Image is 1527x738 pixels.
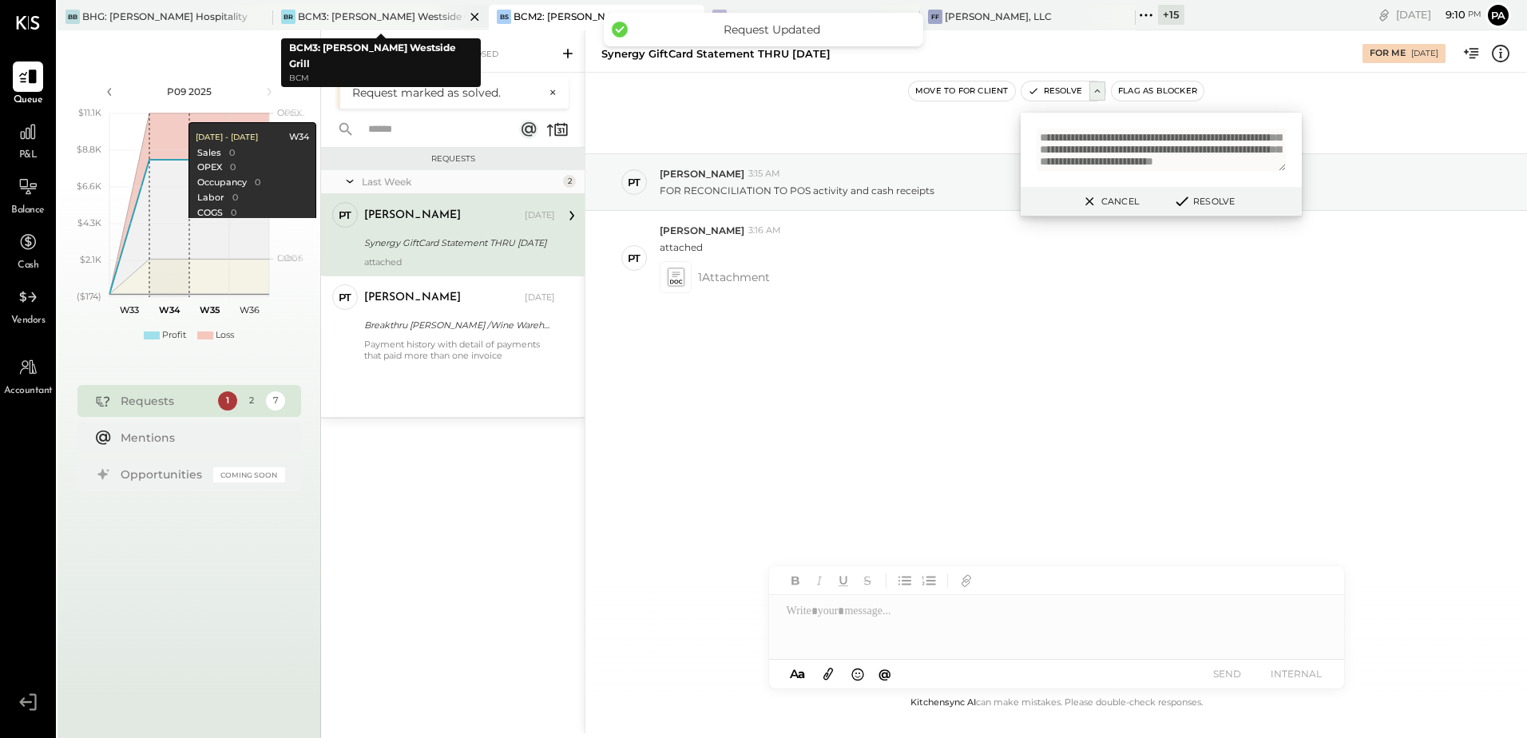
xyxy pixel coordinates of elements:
div: 0 [232,192,237,204]
div: [DATE] [1396,7,1481,22]
div: OPEX [196,161,221,174]
div: [PERSON_NAME] [364,208,461,224]
span: [PERSON_NAME] [660,167,744,181]
button: Flag as Blocker [1112,81,1204,101]
div: 0 [228,147,234,160]
span: P&L [19,149,38,163]
div: 1 [218,391,237,411]
a: Cash [1,227,55,273]
div: copy link [1376,6,1392,23]
div: Labor [196,192,224,204]
text: $6.6K [77,181,101,192]
div: Coming Soon [213,467,285,482]
span: Cash [18,259,38,273]
span: Queue [14,93,43,108]
div: PT [628,251,641,266]
text: W36 [239,304,259,315]
div: COGS [196,207,222,220]
div: BHG: [PERSON_NAME] Hospitality Group, LLC [82,10,249,23]
button: Aa [785,665,811,683]
div: Occupancy [196,177,246,189]
div: [DATE] [1411,48,1438,59]
span: 3:15 AM [748,168,780,181]
div: [PERSON_NAME] [364,290,461,306]
div: BCM1: [PERSON_NAME] Kitchen Bar Market [729,10,896,23]
button: SEND [1196,663,1259,684]
div: Opportunities [121,466,205,482]
text: OPEX [277,107,303,118]
div: Synergy GiftCard Statement THRU [DATE] [364,235,550,251]
div: attached [364,256,555,268]
div: Profit [162,329,186,342]
div: [PERSON_NAME], LLC [945,10,1052,23]
div: BCM3: [PERSON_NAME] Westside Grill [298,10,465,23]
div: Loss [216,329,234,342]
div: BR [712,10,727,24]
div: Request Updated [636,22,907,37]
div: 0 [230,207,236,220]
div: Closed [457,46,506,62]
span: Accountant [4,384,53,399]
div: [DATE] [525,209,555,222]
button: Bold [785,570,806,591]
button: Resolve [1021,81,1089,101]
span: Balance [11,204,45,218]
text: Labor [277,252,301,264]
text: $8.8K [77,144,101,155]
text: W34 [159,304,180,315]
span: 3:16 AM [748,224,781,237]
div: 7 [266,391,285,411]
div: BS [497,10,511,24]
b: BCM3: [PERSON_NAME] Westside Grill [289,42,456,69]
div: BB [65,10,80,24]
button: Cancel [1075,191,1144,212]
span: Vendors [11,314,46,328]
div: PT [339,290,351,305]
a: Queue [1,61,55,108]
button: Move to for client [909,81,1015,101]
span: a [798,666,805,681]
div: W34 [288,131,308,144]
a: Accountant [1,352,55,399]
div: Request marked as solved. [352,85,541,101]
text: $4.3K [77,217,101,228]
div: 0 [229,161,235,174]
div: P09 2025 [121,85,257,98]
a: Balance [1,172,55,218]
div: Payment history with detail of payments that paid more than one invoice [364,339,555,361]
span: @ [879,666,891,681]
div: Sales [196,147,220,160]
div: Breakthru [PERSON_NAME] /Wine Warehouse - vendor statements [364,317,550,333]
div: FF [928,10,942,24]
div: 0 [254,177,260,189]
button: Pa [1485,2,1511,28]
button: Ordered List [918,570,939,591]
div: [DATE] - [DATE] [195,132,257,143]
div: Mentions [121,430,277,446]
button: @ [874,664,896,684]
div: Requests [329,153,577,165]
text: W35 [199,304,220,315]
text: $11.1K [78,107,101,118]
div: BR [281,10,295,24]
span: [PERSON_NAME] [660,224,744,237]
div: Synergy GiftCard Statement THRU [DATE] [601,46,831,61]
span: 1 Attachment [698,261,770,293]
button: INTERNAL [1264,663,1328,684]
button: × [541,85,557,100]
div: PT [628,175,641,190]
text: $2.1K [80,254,101,265]
a: P&L [1,117,55,163]
button: Italic [809,570,830,591]
button: Resolve [1168,192,1239,211]
div: PT [339,208,351,223]
button: Unordered List [894,570,915,591]
p: BCM [289,72,473,85]
button: Underline [833,570,854,591]
div: + 15 [1158,5,1184,25]
div: [DATE] [525,292,555,304]
div: Requests [121,393,210,409]
button: Strikethrough [857,570,878,591]
text: W33 [120,304,139,315]
div: 2 [563,175,576,188]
